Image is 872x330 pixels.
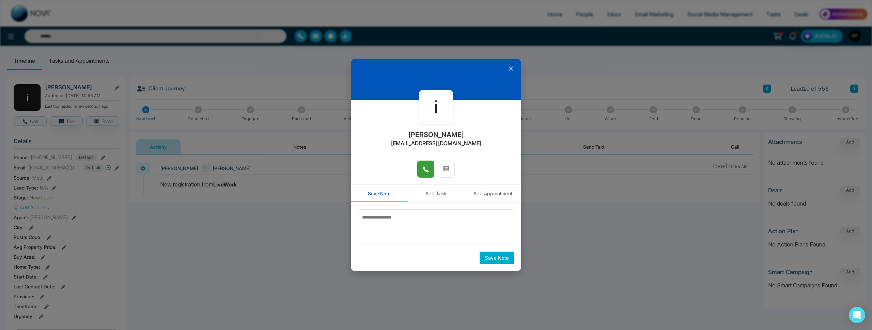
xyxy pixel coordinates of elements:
div: Open Intercom Messenger [849,307,865,323]
button: Add Task [408,185,465,202]
button: Add Appointment [464,185,521,202]
h2: [PERSON_NAME] [408,131,464,139]
h2: [EMAIL_ADDRESS][DOMAIN_NAME] [391,140,482,147]
button: Save Note [480,252,514,264]
span: i [434,94,438,120]
button: Save Note [351,185,408,202]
